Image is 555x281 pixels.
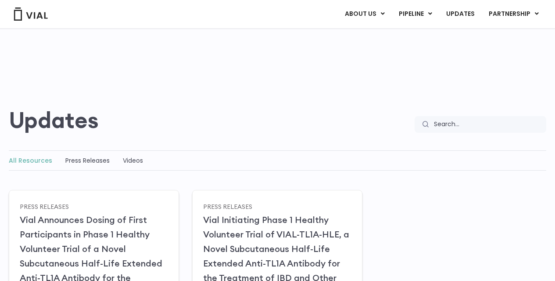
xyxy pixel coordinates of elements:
[439,7,481,22] a: UPDATES
[338,7,391,22] a: ABOUT USMenu Toggle
[9,156,52,165] a: All Resources
[392,7,439,22] a: PIPELINEMenu Toggle
[123,156,143,165] a: Videos
[20,202,69,210] a: Press Releases
[13,7,48,21] img: Vial Logo
[9,107,99,133] h2: Updates
[203,202,252,210] a: Press Releases
[482,7,546,22] a: PARTNERSHIPMenu Toggle
[428,116,546,133] input: Search...
[65,156,110,165] a: Press Releases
